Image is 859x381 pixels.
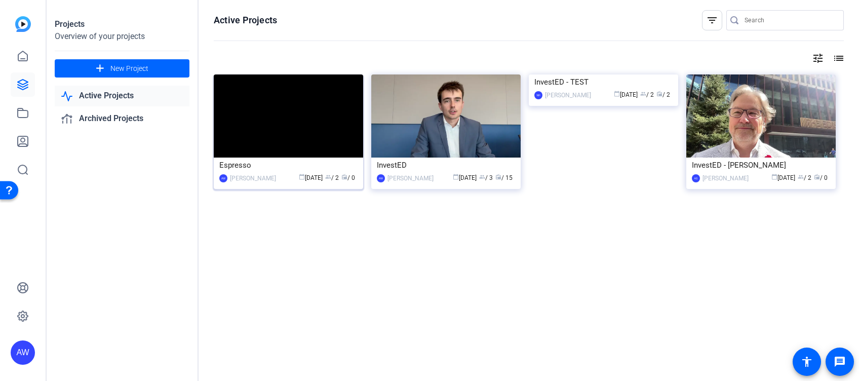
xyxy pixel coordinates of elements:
[479,174,493,181] span: / 3
[656,91,670,98] span: / 2
[325,174,331,180] span: group
[812,52,824,64] mat-icon: tune
[299,174,323,181] span: [DATE]
[341,174,355,181] span: / 0
[377,174,385,182] div: AW
[614,91,620,97] span: calendar_today
[771,174,795,181] span: [DATE]
[640,91,646,97] span: group
[702,173,749,183] div: [PERSON_NAME]
[814,174,820,180] span: radio
[55,59,189,78] button: New Project
[230,173,276,183] div: [PERSON_NAME]
[692,158,830,173] div: InvestED - [PERSON_NAME]
[692,174,700,182] div: AG
[545,90,591,100] div: [PERSON_NAME]
[15,16,31,32] img: blue-gradient.svg
[832,52,844,64] mat-icon: list
[771,174,777,180] span: calendar_today
[834,356,846,368] mat-icon: message
[55,30,189,43] div: Overview of your projects
[745,14,836,26] input: Search
[219,174,227,182] div: AW
[55,86,189,106] a: Active Projects
[325,174,339,181] span: / 2
[94,62,106,75] mat-icon: add
[387,173,434,183] div: [PERSON_NAME]
[341,174,347,180] span: radio
[219,158,358,173] div: Espresso
[55,108,189,129] a: Archived Projects
[640,91,654,98] span: / 2
[656,91,662,97] span: radio
[453,174,477,181] span: [DATE]
[377,158,515,173] div: InvestED
[814,174,828,181] span: / 0
[798,174,811,181] span: / 2
[614,91,638,98] span: [DATE]
[479,174,485,180] span: group
[55,18,189,30] div: Projects
[453,174,459,180] span: calendar_today
[299,174,305,180] span: calendar_today
[534,91,542,99] div: NH
[801,356,813,368] mat-icon: accessibility
[798,174,804,180] span: group
[495,174,513,181] span: / 15
[110,63,148,74] span: New Project
[706,14,718,26] mat-icon: filter_list
[214,14,277,26] h1: Active Projects
[11,340,35,365] div: AW
[534,74,673,90] div: InvestED - TEST
[495,174,501,180] span: radio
